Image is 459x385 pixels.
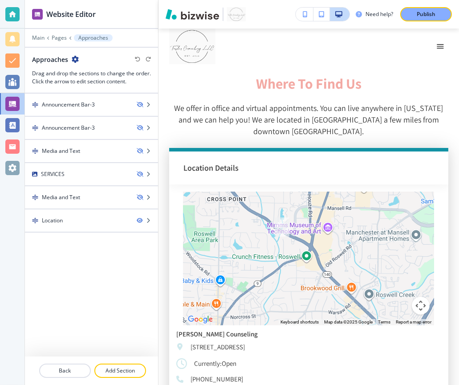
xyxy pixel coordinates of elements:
[186,314,215,325] img: Google
[25,186,158,209] div: DragMedia and Text
[366,10,393,18] h3: Need help?
[222,358,236,369] p: Open
[166,9,219,20] img: Bizwise Logo
[32,148,38,154] img: Drag
[94,364,146,378] button: Add Section
[25,140,158,162] div: DragMedia and Text
[324,319,373,324] span: Map data ©2025 Google
[169,102,448,137] p: We offer in office and virtual appointments. You can live anywhere in [US_STATE] and we can help ...
[25,209,158,232] div: DragLocation
[32,217,38,224] img: Drag
[46,9,96,20] h2: Website Editor
[32,70,151,86] h3: Drag and drop the sections to change the order. Click the arrow to edit section content.
[42,217,63,225] div: Location
[42,147,80,155] div: Media and Text
[74,34,113,41] button: Approaches
[412,297,430,315] button: Map camera controls
[194,358,222,369] p: Currently:
[25,117,158,139] div: DragAnnouncement Bar-3
[32,35,45,41] button: Main
[42,101,95,109] div: Announcement Bar-3
[32,55,68,64] h2: Approaches
[42,124,95,132] div: Announcement Bar-3
[39,364,91,378] button: Back
[186,314,215,325] a: Open this area in Google Maps (opens a new window)
[396,319,431,324] a: Report a map error
[52,35,67,41] button: Pages
[280,319,319,325] button: Keyboard shortcuts
[25,94,158,116] div: DragAnnouncement Bar-3
[95,367,145,375] p: Add Section
[400,7,452,21] button: Publish
[32,102,38,108] img: Drag
[25,163,158,185] div: SERVICES
[32,125,38,131] img: Drag
[417,10,435,18] p: Publish
[191,375,243,384] p: [PHONE_NUMBER]
[176,331,441,337] p: [PERSON_NAME] Counseling
[41,170,65,178] div: SERVICES
[40,367,90,375] p: Back
[256,74,362,93] span: Where To Find Us
[378,319,390,324] a: Terms (opens in new tab)
[183,162,434,174] h3: location Details
[78,35,108,41] p: Approaches
[169,29,270,64] img: Towler Counseling LLC
[227,7,246,21] img: Your Logo
[42,193,80,201] div: Media and Text
[191,343,245,352] p: [STREET_ADDRESS]
[32,9,43,20] img: editor icon
[32,194,38,201] img: Drag
[432,38,448,54] button: Toggle hamburger navigation menu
